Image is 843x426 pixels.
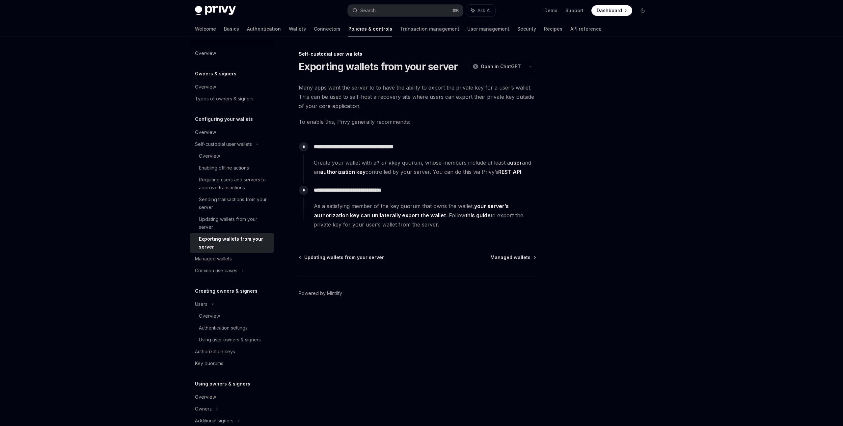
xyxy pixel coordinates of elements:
[299,117,536,126] span: To enable this, Privy generally recommends:
[199,176,270,192] div: Requiring users and servers to approve transactions
[195,21,216,37] a: Welcome
[199,324,248,332] div: Authentication settings
[467,21,509,37] a: User management
[360,7,379,14] div: Search...
[299,290,342,297] a: Powered by Mintlify
[570,21,602,37] a: API reference
[199,336,261,344] div: Using user owners & signers
[190,253,274,265] a: Managed wallets
[299,51,536,57] div: Self-custodial user wallets
[304,254,384,261] span: Updating wallets from your server
[591,5,632,16] a: Dashboard
[490,254,530,261] span: Managed wallets
[195,140,252,148] div: Self-custodial user wallets
[195,405,212,413] div: Owners
[190,233,274,253] a: Exporting wallets from your server
[481,63,521,70] span: Open in ChatGPT
[314,201,536,229] span: As a satisfying member of the key quorum that owns the wallet, . Follow to export the private key...
[465,212,491,219] a: this guide
[195,95,254,103] div: Types of owners & signers
[190,47,274,59] a: Overview
[224,21,239,37] a: Basics
[195,393,216,401] div: Overview
[195,300,207,308] div: Users
[195,115,253,123] h5: Configuring your wallets
[195,417,233,425] div: Additional signers
[314,21,340,37] a: Connectors
[195,267,237,275] div: Common use cases
[195,380,250,388] h5: Using owners & signers
[376,159,392,166] em: 1-of-k
[195,287,258,295] h5: Creating owners & signers
[400,21,459,37] a: Transaction management
[199,235,270,251] div: Exporting wallets from your server
[195,359,223,367] div: Key quorums
[510,159,522,166] strong: user
[195,83,216,91] div: Overview
[348,21,392,37] a: Policies & controls
[289,21,306,37] a: Wallets
[195,49,216,57] div: Overview
[195,348,235,356] div: Authorization keys
[299,83,536,111] span: Many apps want the server to to have the ability to export the private key for a user’s wallet. T...
[565,7,584,14] a: Support
[195,6,236,15] img: dark logo
[299,254,384,261] a: Updating wallets from your server
[190,322,274,334] a: Authentication settings
[190,150,274,162] a: Overview
[190,391,274,403] a: Overview
[314,158,536,176] span: Create your wallet with a key quorum, whose members include at least a and an controlled by your ...
[190,126,274,138] a: Overview
[190,358,274,369] a: Key quorums
[544,7,557,14] a: Demo
[199,152,220,160] div: Overview
[452,8,459,13] span: ⌘ K
[190,334,274,346] a: Using user owners & signers
[544,21,562,37] a: Recipes
[320,169,366,175] strong: authorization key
[199,215,270,231] div: Updating wallets from your server
[190,81,274,93] a: Overview
[466,5,495,16] button: Ask AI
[348,5,463,16] button: Search...⌘K
[469,61,525,72] button: Open in ChatGPT
[190,194,274,213] a: Sending transactions from your server
[247,21,281,37] a: Authentication
[190,310,274,322] a: Overview
[498,169,521,175] a: REST API
[199,196,270,211] div: Sending transactions from your server
[477,7,491,14] span: Ask AI
[195,70,236,78] h5: Owners & signers
[195,128,216,136] div: Overview
[190,346,274,358] a: Authorization keys
[490,254,535,261] a: Managed wallets
[517,21,536,37] a: Security
[199,312,220,320] div: Overview
[190,213,274,233] a: Updating wallets from your server
[597,7,622,14] span: Dashboard
[195,255,232,263] div: Managed wallets
[638,5,648,16] button: Toggle dark mode
[190,174,274,194] a: Requiring users and servers to approve transactions
[190,162,274,174] a: Enabling offline actions
[190,93,274,105] a: Types of owners & signers
[299,61,458,72] h1: Exporting wallets from your server
[199,164,249,172] div: Enabling offline actions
